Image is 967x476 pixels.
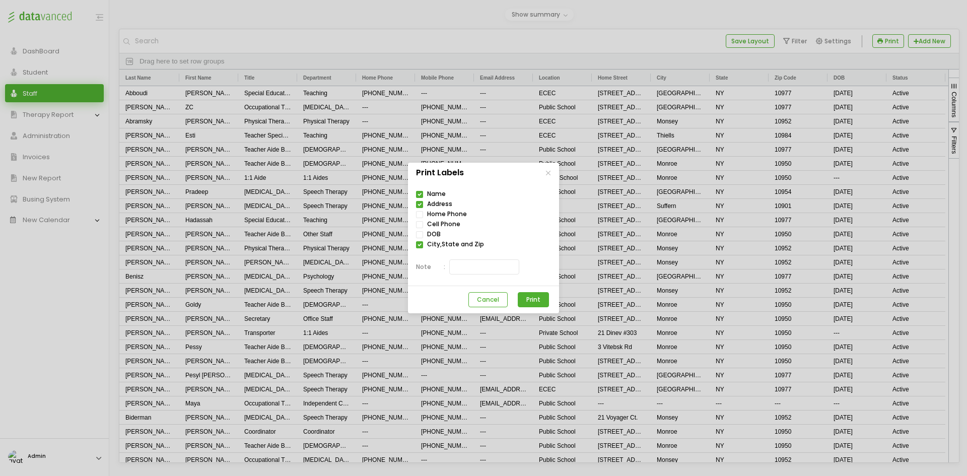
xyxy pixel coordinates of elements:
label: Name [427,191,446,197]
label: Note [416,262,445,271]
button: Cancel [468,292,508,307]
label: Cell Phone [427,221,460,227]
label: City,State and Zip [427,241,484,247]
label: Address [427,201,452,207]
button: Print [518,292,549,307]
label: DOB [427,231,441,237]
h5: Print Labels [416,167,464,179]
label: Home Phone [427,211,467,217]
button: Close [541,166,555,180]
